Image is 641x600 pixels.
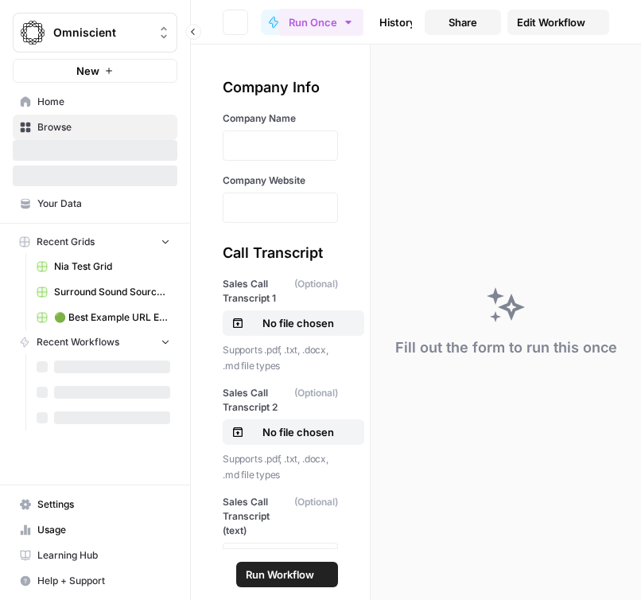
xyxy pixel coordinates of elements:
a: Home [13,89,177,115]
span: Edit Workflow [517,14,585,30]
span: Share [449,14,477,30]
label: Sales Call Transcript 1 [223,277,338,306]
span: Help + Support [37,574,170,588]
p: No file chosen [247,424,349,440]
div: Company Info [223,76,338,99]
div: Fill out the form to run this once [395,337,617,359]
button: Recent Grids [13,230,177,254]
button: Run Workflow [236,562,338,587]
p: No file chosen [247,315,349,331]
span: Learning Hub [37,548,170,563]
span: Settings [37,497,170,512]
button: Recent Workflows [13,330,177,354]
img: Omniscient Logo [18,18,47,47]
a: History [370,10,425,35]
button: No file chosen [223,419,364,445]
a: Browse [13,115,177,140]
p: Supports .pdf, .txt, .docx, .md file types [223,342,338,373]
span: Omniscient [53,25,150,41]
a: Sales Proposal Creator [261,10,266,35]
span: Run Workflow [246,567,314,582]
button: Help + Support [13,568,177,594]
a: Your Data [13,191,177,216]
a: Learning Hub [13,543,177,568]
button: No file chosen [223,310,364,336]
span: Usage [37,523,170,537]
span: New [76,63,99,79]
span: Recent Grids [37,235,95,249]
label: Company Website [223,173,338,188]
span: (Optional) [294,386,338,415]
a: Edit Workflow [507,10,609,35]
button: Share [425,10,501,35]
span: Home [37,95,170,109]
button: Run Once [278,9,363,36]
button: Workspace: Omniscient [13,13,177,53]
label: Sales Call Transcript 2 [223,386,338,415]
label: Sales Call Transcript (text) [223,495,338,538]
label: Company Name [223,111,338,126]
a: 🟢 Best Example URL Extractor Grid (4) [29,305,177,330]
p: Supports .pdf, .txt, .docx, .md file types [223,451,338,482]
span: (Optional) [294,277,338,306]
a: Surround Sound Sources Grid [29,279,177,305]
a: Settings [13,492,177,517]
a: Usage [13,517,177,543]
span: 🟢 Best Example URL Extractor Grid (4) [54,310,170,325]
span: (Optional) [294,495,338,538]
span: Recent Workflows [37,335,119,349]
span: Your Data [37,197,170,211]
span: Nia Test Grid [54,259,170,274]
span: Surround Sound Sources Grid [54,285,170,299]
div: Call Transcript [223,242,338,264]
span: Browse [37,120,170,134]
a: Nia Test Grid [29,254,177,279]
button: New [13,59,177,83]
